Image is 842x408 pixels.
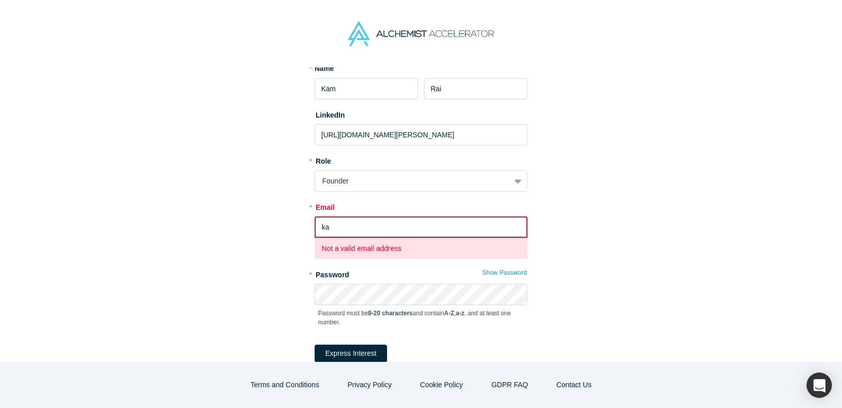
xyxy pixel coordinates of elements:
strong: A-Z [444,310,454,317]
label: LinkedIn [315,106,345,121]
label: Role [315,153,527,167]
label: Email [315,199,527,213]
label: Name [315,63,334,74]
input: Last Name [424,78,527,99]
a: GDPR FAQ [481,376,539,394]
button: Show Password [482,266,527,279]
div: Founder [322,176,503,187]
button: Express Interest [315,345,387,362]
button: Privacy Policy [337,376,402,394]
button: Terms and Conditions [240,376,330,394]
label: Password [315,266,527,280]
button: Contact Us [546,376,602,394]
p: Password must be and contain , , and at least one number. [318,309,524,327]
strong: a-z [456,310,465,317]
input: First Name [315,78,418,99]
strong: 8-20 characters [368,310,413,317]
img: Alchemist Accelerator Logo [348,21,494,46]
p: Not a valid email address [322,243,520,254]
button: Cookie Policy [409,376,474,394]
